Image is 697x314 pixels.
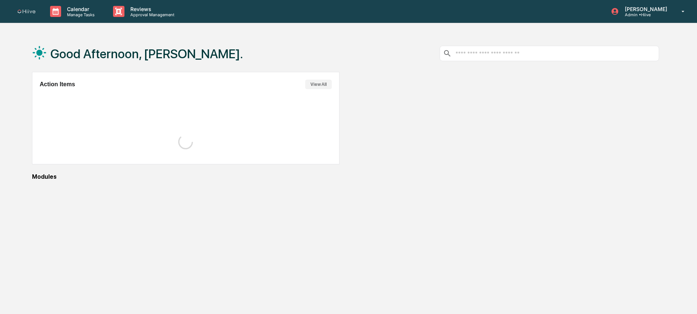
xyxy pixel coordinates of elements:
[305,80,332,89] button: View All
[18,10,35,14] img: logo
[61,6,98,12] p: Calendar
[50,46,243,61] h1: Good Afternoon, [PERSON_NAME].
[32,173,659,180] div: Modules
[124,12,178,17] p: Approval Management
[61,12,98,17] p: Manage Tasks
[619,12,671,17] p: Admin • Hiive
[40,81,75,88] h2: Action Items
[124,6,178,12] p: Reviews
[619,6,671,12] p: [PERSON_NAME]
